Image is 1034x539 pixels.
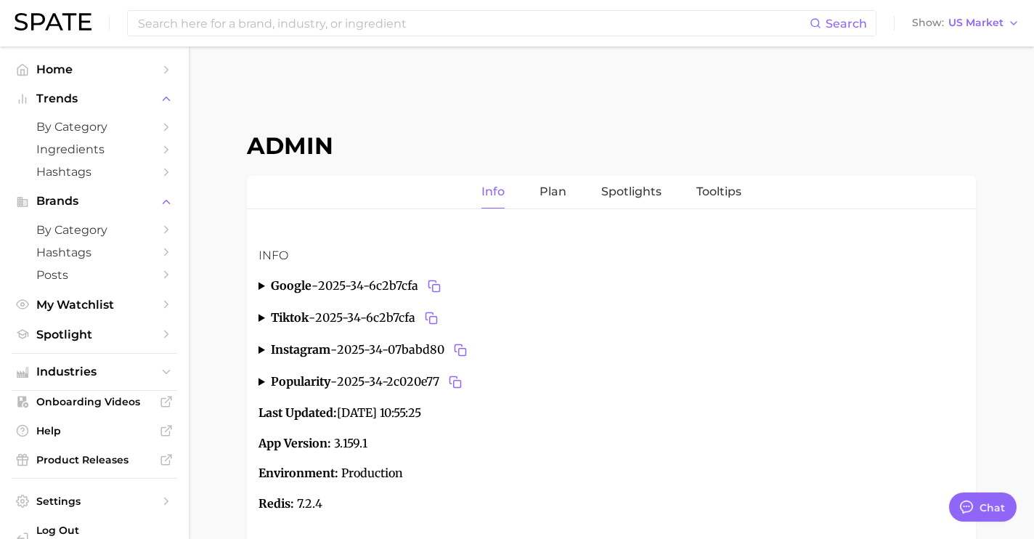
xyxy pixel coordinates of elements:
[826,17,867,31] span: Search
[258,466,338,480] strong: Environment:
[36,328,152,341] span: Spotlight
[36,365,152,378] span: Industries
[12,323,177,346] a: Spotlight
[36,195,152,208] span: Brands
[258,405,337,420] strong: Last Updated:
[12,490,177,512] a: Settings
[330,342,337,357] span: -
[12,138,177,161] a: Ingredients
[337,340,471,360] span: 2025-34-07babd80
[540,176,566,208] a: Plan
[421,308,441,328] button: Copy 2025-34-6c2b7cfa to clipboard
[36,268,152,282] span: Posts
[36,395,152,408] span: Onboarding Videos
[315,308,441,328] span: 2025-34-6c2b7cfa
[36,92,152,105] span: Trends
[258,434,964,453] p: 3.159.1
[36,298,152,312] span: My Watchlist
[36,120,152,134] span: by Category
[36,142,152,156] span: Ingredients
[258,372,964,392] summary: popularity-2025-34-2c020e77Copy 2025-34-2c020e77 to clipboard
[450,340,471,360] button: Copy 2025-34-07babd80 to clipboard
[337,372,465,392] span: 2025-34-2c020e77
[12,361,177,383] button: Industries
[912,19,944,27] span: Show
[948,19,1004,27] span: US Market
[330,374,337,389] span: -
[36,246,152,259] span: Hashtags
[12,219,177,241] a: by Category
[12,58,177,81] a: Home
[36,223,152,237] span: by Category
[271,278,312,293] strong: google
[258,496,294,511] strong: Redis:
[601,176,661,208] a: Spotlights
[318,276,444,296] span: 2025-34-6c2b7cfa
[137,11,810,36] input: Search here for a brand, industry, or ingredient
[12,190,177,212] button: Brands
[12,88,177,110] button: Trends
[247,131,976,160] h1: Admin
[36,165,152,179] span: Hashtags
[258,464,964,483] p: Production
[258,495,964,514] p: 7.2.4
[12,241,177,264] a: Hashtags
[481,176,505,208] a: Info
[12,420,177,442] a: Help
[15,13,91,31] img: SPATE
[908,14,1023,33] button: ShowUS Market
[424,276,444,296] button: Copy 2025-34-6c2b7cfa to clipboard
[36,495,152,508] span: Settings
[309,310,315,325] span: -
[696,176,741,208] a: Tooltips
[271,310,309,325] strong: tiktok
[36,62,152,76] span: Home
[258,436,331,450] strong: App Version:
[12,115,177,138] a: by Category
[258,247,964,264] h3: Info
[271,374,330,389] strong: popularity
[36,524,166,537] span: Log Out
[445,372,465,392] button: Copy 2025-34-2c020e77 to clipboard
[12,293,177,316] a: My Watchlist
[258,308,964,328] summary: tiktok-2025-34-6c2b7cfaCopy 2025-34-6c2b7cfa to clipboard
[12,161,177,183] a: Hashtags
[36,453,152,466] span: Product Releases
[12,264,177,286] a: Posts
[258,404,964,423] p: [DATE] 10:55:25
[312,278,318,293] span: -
[12,391,177,413] a: Onboarding Videos
[258,276,964,296] summary: google-2025-34-6c2b7cfaCopy 2025-34-6c2b7cfa to clipboard
[36,424,152,437] span: Help
[258,340,964,360] summary: instagram-2025-34-07babd80Copy 2025-34-07babd80 to clipboard
[271,342,330,357] strong: instagram
[12,449,177,471] a: Product Releases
